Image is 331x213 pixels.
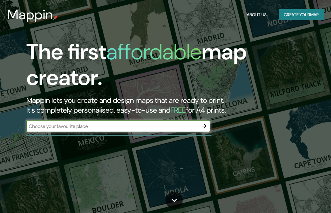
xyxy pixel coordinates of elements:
h3: Mappin [7,7,53,23]
h5: FREE [170,105,186,115]
button: Create yourmap [279,9,324,21]
h1: affordable [106,38,202,66]
h1: The first map creator. [26,39,291,95]
button: About Us [244,9,269,21]
input: Choose your favourite place [26,123,198,130]
img: mappin-pin [53,15,58,20]
h2: Mappin lets you create and design maps that are ready to print. It's completely personalised, eas... [26,95,291,115]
